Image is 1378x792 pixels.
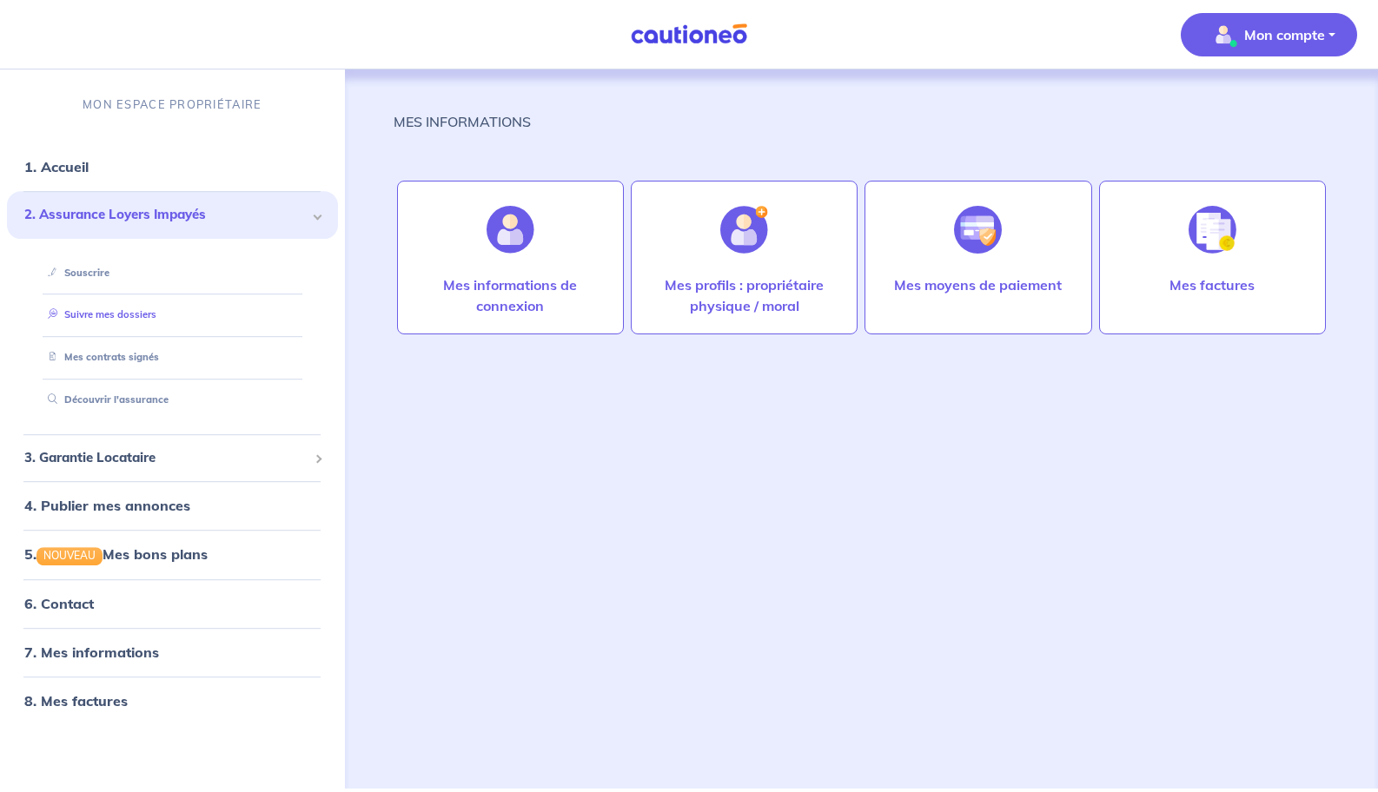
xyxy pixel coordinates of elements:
[1169,274,1255,295] p: Mes factures
[649,274,839,316] p: Mes profils : propriétaire physique / moral
[24,595,94,612] a: 6. Contact
[7,538,338,572] div: 5.NOUVEAUMes bons plans
[1181,13,1357,56] button: illu_account_valid_menu.svgMon compte
[24,205,308,225] span: 2. Assurance Loyers Impayés
[24,692,128,709] a: 8. Mes factures
[28,386,317,414] div: Découvrir l'assurance
[24,158,89,175] a: 1. Accueil
[7,683,338,718] div: 8. Mes factures
[28,301,317,330] div: Suivre mes dossiers
[7,586,338,621] div: 6. Contact
[7,441,338,475] div: 3. Garantie Locataire
[41,309,156,321] a: Suivre mes dossiers
[83,96,262,113] p: MON ESPACE PROPRIÉTAIRE
[7,191,338,239] div: 2. Assurance Loyers Impayés
[7,489,338,524] div: 4. Publier mes annonces
[24,448,308,468] span: 3. Garantie Locataire
[720,206,768,254] img: illu_account_add.svg
[24,546,208,564] a: 5.NOUVEAUMes bons plans
[415,274,606,316] p: Mes informations de connexion
[7,635,338,670] div: 7. Mes informations
[28,259,317,287] div: Souscrire
[41,393,169,406] a: Découvrir l'assurance
[394,111,531,132] p: MES INFORMATIONS
[41,351,159,363] a: Mes contrats signés
[41,267,109,279] a: Souscrire
[7,149,338,184] div: 1. Accueil
[894,274,1062,295] p: Mes moyens de paiement
[28,343,317,372] div: Mes contrats signés
[24,643,159,661] a: 7. Mes informations
[487,206,534,254] img: illu_account.svg
[24,498,190,515] a: 4. Publier mes annonces
[1244,24,1325,45] p: Mon compte
[1209,21,1237,49] img: illu_account_valid_menu.svg
[1189,206,1236,254] img: illu_invoice.svg
[624,23,754,45] img: Cautioneo
[954,206,1002,254] img: illu_credit_card_no_anim.svg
